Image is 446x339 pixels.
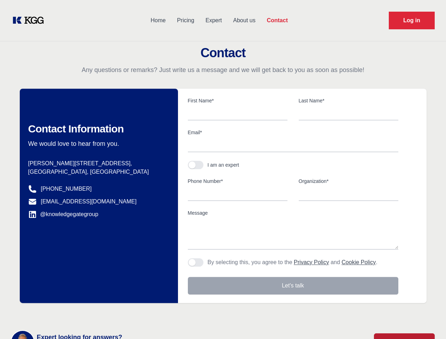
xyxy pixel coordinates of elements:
a: Expert [200,11,227,30]
a: @knowledgegategroup [28,210,99,219]
p: [PERSON_NAME][STREET_ADDRESS], [28,159,167,168]
a: KOL Knowledge Platform: Talk to Key External Experts (KEE) [11,15,49,26]
label: Phone Number* [188,178,287,185]
label: Last Name* [299,97,398,104]
p: By selecting this, you agree to the and . [208,258,377,267]
a: Pricing [171,11,200,30]
a: About us [227,11,261,30]
label: Email* [188,129,398,136]
a: Request Demo [389,12,435,29]
div: I am an expert [208,161,239,168]
label: First Name* [188,97,287,104]
h2: Contact [8,46,438,60]
a: Privacy Policy [294,259,329,265]
p: [GEOGRAPHIC_DATA], [GEOGRAPHIC_DATA] [28,168,167,176]
h2: Contact Information [28,123,167,135]
a: Home [145,11,171,30]
a: Cookie Policy [341,259,376,265]
a: [PHONE_NUMBER] [41,185,92,193]
a: [EMAIL_ADDRESS][DOMAIN_NAME] [41,197,137,206]
p: We would love to hear from you. [28,139,167,148]
button: Let's talk [188,277,398,295]
p: Any questions or remarks? Just write us a message and we will get back to you as soon as possible! [8,66,438,74]
a: Contact [261,11,293,30]
label: Message [188,209,398,216]
iframe: Chat Widget [411,305,446,339]
label: Organization* [299,178,398,185]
